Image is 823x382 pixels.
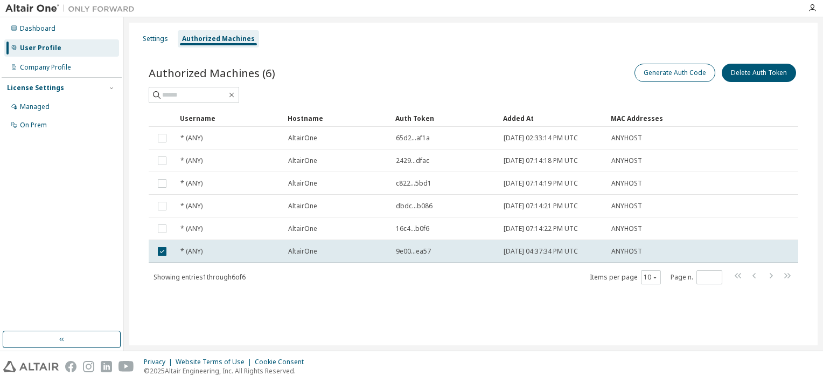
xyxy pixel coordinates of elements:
[396,179,431,188] span: c822...5bd1
[644,273,658,282] button: 10
[83,361,94,372] img: instagram.svg
[149,65,275,80] span: Authorized Machines (6)
[504,202,578,210] span: [DATE] 07:14:21 PM UTC
[504,134,578,142] span: [DATE] 02:33:14 PM UTC
[65,361,76,372] img: facebook.svg
[396,202,433,210] span: dbdc...b086
[611,110,688,127] div: MAC Addresses
[288,247,317,256] span: AltairOne
[144,366,310,376] p: © 2025 Altair Engineering, Inc. All Rights Reserved.
[288,179,317,188] span: AltairOne
[590,270,661,284] span: Items per page
[20,44,61,52] div: User Profile
[176,358,255,366] div: Website Terms of Use
[722,64,796,82] button: Delete Auth Token
[396,247,431,256] span: 9e00...ea57
[143,35,168,43] div: Settings
[180,202,203,210] span: * (ANY)
[20,103,50,111] div: Managed
[504,247,578,256] span: [DATE] 04:37:34 PM UTC
[20,121,47,129] div: On Prem
[7,84,64,92] div: License Settings
[180,156,203,165] span: * (ANY)
[396,156,429,165] span: 2429...dfac
[504,179,578,188] span: [DATE] 07:14:19 PM UTC
[182,35,255,43] div: Authorized Machines
[611,134,642,142] span: ANYHOST
[5,3,140,14] img: Altair One
[3,361,59,372] img: altair_logo.svg
[20,63,71,72] div: Company Profile
[611,224,642,233] span: ANYHOST
[180,247,203,256] span: * (ANY)
[288,224,317,233] span: AltairOne
[671,270,722,284] span: Page n.
[180,134,203,142] span: * (ANY)
[504,224,578,233] span: [DATE] 07:14:22 PM UTC
[255,358,310,366] div: Cookie Consent
[154,272,246,282] span: Showing entries 1 through 6 of 6
[288,134,317,142] span: AltairOne
[288,202,317,210] span: AltairOne
[101,361,112,372] img: linkedin.svg
[634,64,715,82] button: Generate Auth Code
[611,156,642,165] span: ANYHOST
[395,110,494,127] div: Auth Token
[504,156,578,165] span: [DATE] 07:14:18 PM UTC
[396,134,430,142] span: 65d2...af1a
[611,179,642,188] span: ANYHOST
[288,110,387,127] div: Hostname
[180,179,203,188] span: * (ANY)
[611,202,642,210] span: ANYHOST
[144,358,176,366] div: Privacy
[118,361,134,372] img: youtube.svg
[288,156,317,165] span: AltairOne
[611,247,642,256] span: ANYHOST
[180,110,279,127] div: Username
[396,224,429,233] span: 16c4...b0f6
[20,24,55,33] div: Dashboard
[503,110,602,127] div: Added At
[180,224,203,233] span: * (ANY)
